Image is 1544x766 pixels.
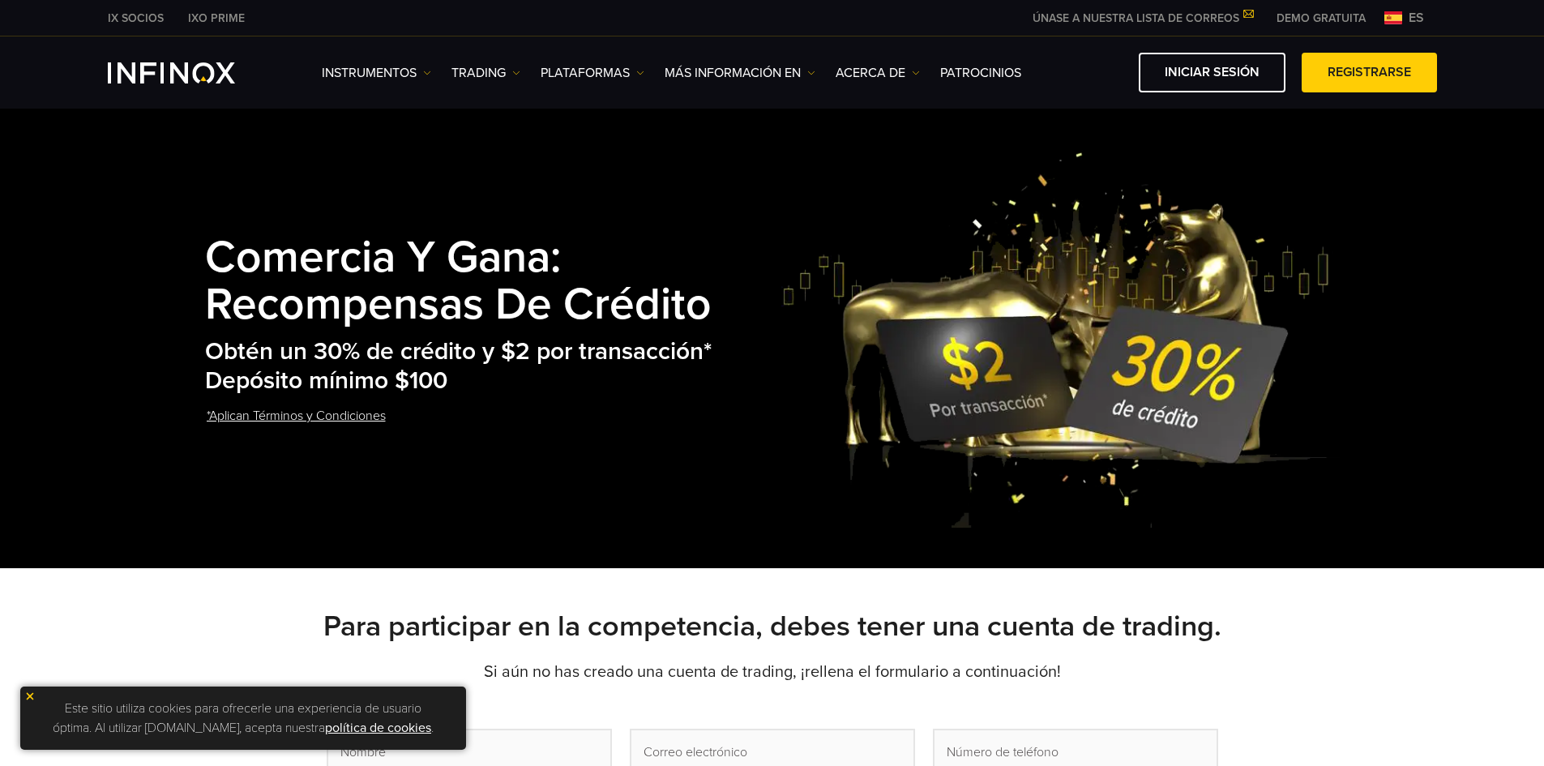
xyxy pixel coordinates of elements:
[205,661,1340,683] p: Si aún no has creado una cuenta de trading, ¡rellena el formulario a continuación!
[836,63,920,83] a: ACERCA DE
[1020,11,1264,25] a: ÚNASE A NUESTRA LISTA DE CORREOS
[1402,8,1431,28] span: es
[940,63,1021,83] a: Patrocinios
[96,10,176,27] a: INFINOX
[665,63,815,83] a: Más información en
[176,10,257,27] a: INFINOX
[205,231,712,332] strong: Comercia y Gana: Recompensas de Crédito
[947,742,1059,762] span: Número de teléfono
[323,609,1221,644] strong: Para participar en la competencia, debes tener una cuenta de trading.
[24,691,36,702] img: yellow close icon
[205,396,387,436] a: *Aplican Términos y Condiciones
[28,695,458,742] p: Este sitio utiliza cookies para ofrecerle una experiencia de usuario óptima. Al utilizar [DOMAIN_...
[644,742,747,762] span: Correo electrónico
[541,63,644,83] a: PLATAFORMAS
[1264,10,1378,27] a: INFINOX MENU
[1302,53,1437,92] a: Registrarse
[325,720,431,736] a: política de cookies
[322,63,431,83] a: Instrumentos
[1139,53,1285,92] a: Iniciar sesión
[205,337,782,396] h2: Obtén un 30% de crédito y $2 por transacción* Depósito mínimo $100
[108,62,273,83] a: INFINOX Logo
[340,742,386,762] span: Nombre
[451,63,520,83] a: TRADING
